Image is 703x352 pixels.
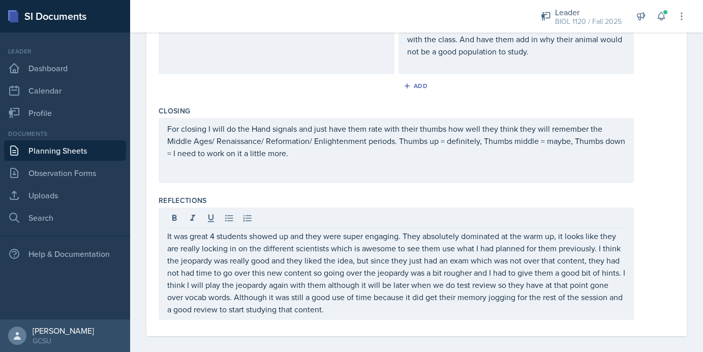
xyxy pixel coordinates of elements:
a: Planning Sheets [4,140,126,161]
div: Leader [4,47,126,56]
label: Reflections [159,195,207,206]
button: Add [400,78,433,94]
p: It was great 4 students showed up and they were super engaging. They absolutely dominated at the ... [167,230,625,315]
div: Documents [4,129,126,138]
div: BIOL 1120 / Fall 2025 [555,16,622,27]
a: Dashboard [4,58,126,78]
div: Leader [555,6,622,18]
a: Search [4,208,126,228]
a: Observation Forms [4,163,126,183]
p: For closing I will do the Hand signals and just have them rate with their thumbs how well they th... [167,123,625,159]
label: Closing [159,106,190,116]
a: Calendar [4,80,126,101]
a: Uploads [4,185,126,206]
div: GCSU [33,336,94,346]
a: Profile [4,103,126,123]
div: Help & Documentation [4,244,126,264]
div: [PERSON_NAME] [33,326,94,336]
div: Add [406,82,427,90]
